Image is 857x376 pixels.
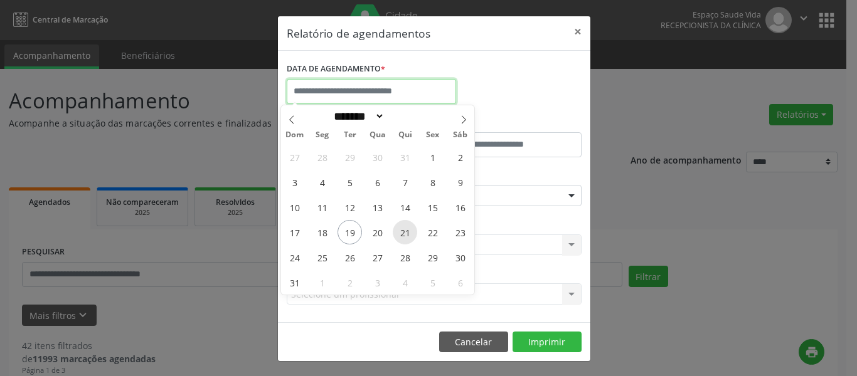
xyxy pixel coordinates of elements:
span: Julho 28, 2025 [310,145,334,169]
span: Agosto 6, 2025 [365,170,390,194]
span: Agosto 3, 2025 [282,170,307,194]
span: Julho 27, 2025 [282,145,307,169]
span: Agosto 15, 2025 [420,195,445,219]
span: Setembro 4, 2025 [393,270,417,295]
h5: Relatório de agendamentos [287,25,430,41]
span: Agosto 23, 2025 [448,220,472,244]
span: Setembro 3, 2025 [365,270,390,295]
span: Agosto 20, 2025 [365,220,390,244]
span: Agosto 22, 2025 [420,220,445,244]
span: Agosto 30, 2025 [448,245,472,269]
span: Ter [336,131,364,139]
span: Agosto 29, 2025 [420,245,445,269]
span: Agosto 13, 2025 [365,195,390,219]
span: Agosto 21, 2025 [393,220,417,244]
span: Qui [391,131,419,139]
span: Agosto 10, 2025 [282,195,307,219]
span: Julho 29, 2025 [338,145,362,169]
span: Setembro 5, 2025 [420,270,445,295]
span: Sex [419,131,447,139]
span: Agosto 31, 2025 [282,270,307,295]
button: Cancelar [439,332,508,353]
span: Julho 30, 2025 [365,145,390,169]
span: Agosto 14, 2025 [393,195,417,219]
span: Agosto 7, 2025 [393,170,417,194]
span: Agosto 12, 2025 [338,195,362,219]
span: Agosto 18, 2025 [310,220,334,244]
select: Month [329,110,385,123]
span: Qua [364,131,391,139]
span: Agosto 25, 2025 [310,245,334,269]
label: ATÉ [437,113,582,132]
span: Agosto 5, 2025 [338,170,362,194]
span: Setembro 1, 2025 [310,270,334,295]
span: Agosto 11, 2025 [310,195,334,219]
span: Agosto 16, 2025 [448,195,472,219]
input: Year [385,110,426,123]
span: Agosto 8, 2025 [420,170,445,194]
span: Dom [281,131,309,139]
span: Agosto 4, 2025 [310,170,334,194]
span: Julho 31, 2025 [393,145,417,169]
span: Sáb [447,131,474,139]
span: Agosto 9, 2025 [448,170,472,194]
span: Agosto 26, 2025 [338,245,362,269]
span: Agosto 24, 2025 [282,245,307,269]
button: Close [565,16,590,47]
span: Agosto 19, 2025 [338,220,362,244]
label: DATA DE AGENDAMENTO [287,60,385,79]
span: Agosto 28, 2025 [393,245,417,269]
button: Imprimir [513,332,582,353]
span: Agosto 17, 2025 [282,220,307,244]
span: Agosto 27, 2025 [365,245,390,269]
span: Agosto 2, 2025 [448,145,472,169]
span: Setembro 2, 2025 [338,270,362,295]
span: Setembro 6, 2025 [448,270,472,295]
span: Seg [309,131,336,139]
span: Agosto 1, 2025 [420,145,445,169]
